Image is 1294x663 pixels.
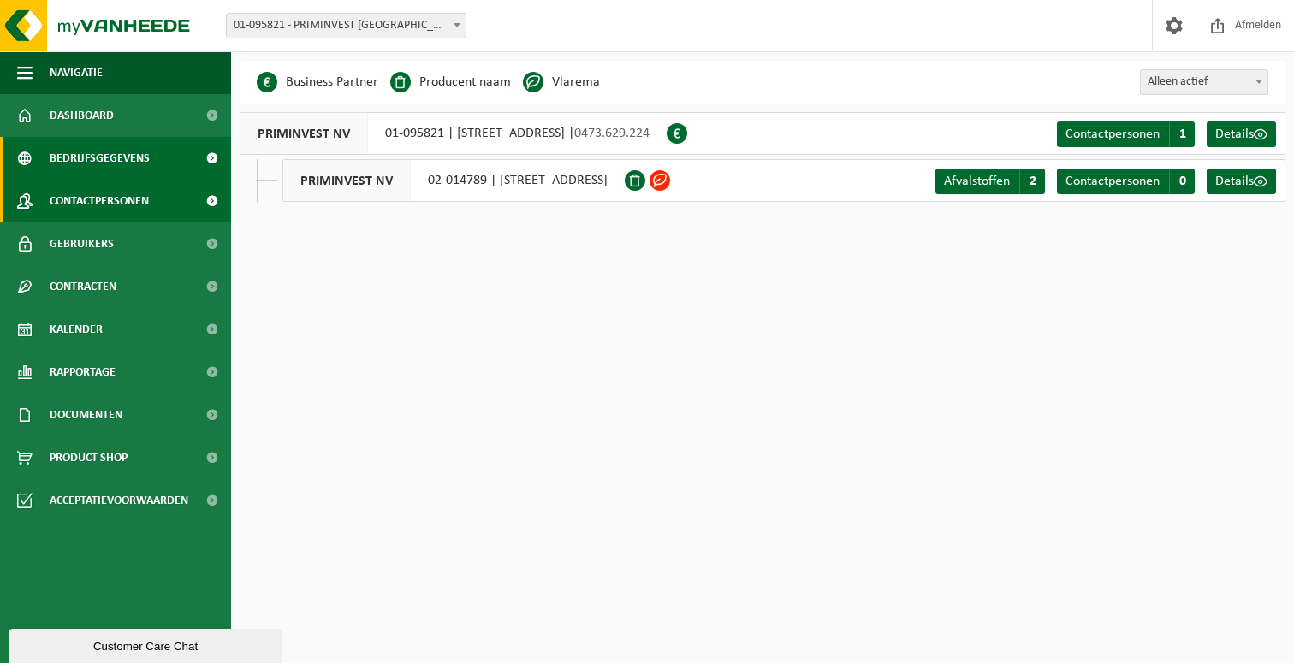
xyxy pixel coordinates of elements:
a: Contactpersonen 0 [1057,169,1195,194]
a: Details [1207,121,1276,147]
li: Producent naam [390,69,511,95]
span: Contactpersonen [1065,175,1160,188]
div: 02-014789 | [STREET_ADDRESS] [282,159,625,202]
span: Kalender [50,308,103,351]
span: 2 [1019,169,1045,194]
a: Details [1207,169,1276,194]
a: Contactpersonen 1 [1057,121,1195,147]
span: Navigatie [50,51,103,94]
span: Alleen actief [1141,70,1267,94]
span: Contactpersonen [1065,127,1160,141]
span: Details [1215,175,1254,188]
a: Afvalstoffen 2 [935,169,1045,194]
span: Documenten [50,394,122,436]
span: PRIMINVEST NV [240,113,368,154]
span: PRIMINVEST NV [283,160,411,201]
span: Afvalstoffen [944,175,1010,188]
span: Contactpersonen [50,180,149,222]
span: 01-095821 - PRIMINVEST NV - ANTWERPEN [226,13,466,38]
span: Alleen actief [1140,69,1268,95]
span: Rapportage [50,351,116,394]
div: 01-095821 | [STREET_ADDRESS] | [240,112,667,155]
span: Contracten [50,265,116,308]
span: 0473.629.224 [574,127,650,140]
span: Acceptatievoorwaarden [50,479,188,522]
span: Bedrijfsgegevens [50,137,150,180]
li: Business Partner [257,69,378,95]
span: Product Shop [50,436,128,479]
span: Dashboard [50,94,114,137]
span: 01-095821 - PRIMINVEST NV - ANTWERPEN [227,14,466,38]
span: 0 [1169,169,1195,194]
span: Details [1215,127,1254,141]
span: 1 [1169,121,1195,147]
li: Vlarema [523,69,600,95]
iframe: chat widget [9,625,286,663]
span: Gebruikers [50,222,114,265]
